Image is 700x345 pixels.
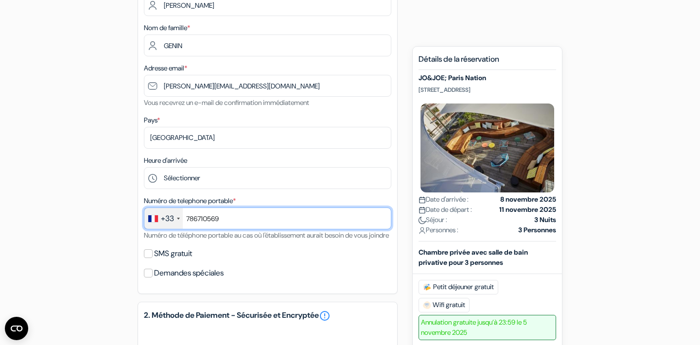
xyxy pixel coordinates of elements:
p: [STREET_ADDRESS] [419,86,556,94]
strong: 3 Nuits [534,215,556,225]
label: Nom de famille [144,23,190,33]
div: France: +33 [144,208,183,229]
div: +33 [161,213,174,224]
h5: Détails de la réservation [419,54,556,70]
img: user_icon.svg [419,227,426,234]
span: Date de départ : [419,205,472,215]
strong: 3 Personnes [518,225,556,235]
small: Vous recevrez un e-mail de confirmation immédiatement [144,98,309,107]
strong: 8 novembre 2025 [500,194,556,205]
img: calendar.svg [419,196,426,204]
img: free_breakfast.svg [423,283,431,291]
small: Numéro de téléphone portable au cas où l'établissement aurait besoin de vous joindre [144,231,389,240]
span: Petit déjeuner gratuit [419,280,498,294]
h5: JO&JOE; Paris Nation [419,74,556,82]
a: error_outline [319,310,331,322]
label: Heure d'arrivée [144,155,187,166]
label: Numéro de telephone portable [144,196,236,206]
span: Séjour : [419,215,447,225]
button: Ouvrir le widget CMP [5,317,28,340]
img: free_wifi.svg [423,301,431,309]
span: Annulation gratuite jusqu’à 23:59 le 5 novembre 2025 [419,315,556,340]
span: Personnes : [419,225,458,235]
span: Date d'arrivée : [419,194,469,205]
label: SMS gratuit [154,247,192,260]
strong: 11 novembre 2025 [499,205,556,215]
input: Entrer le nom de famille [144,34,391,56]
img: calendar.svg [419,207,426,214]
input: Entrer adresse e-mail [144,75,391,97]
label: Demandes spéciales [154,266,224,280]
b: Chambre privée avec salle de bain privative pour 3 personnes [419,248,528,267]
input: 6 12 34 56 78 [144,207,391,229]
h5: 2. Méthode de Paiement - Sécurisée et Encryptée [144,310,391,322]
label: Pays [144,115,160,125]
label: Adresse email [144,63,187,73]
img: moon.svg [419,217,426,224]
span: Wifi gratuit [419,298,470,312]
